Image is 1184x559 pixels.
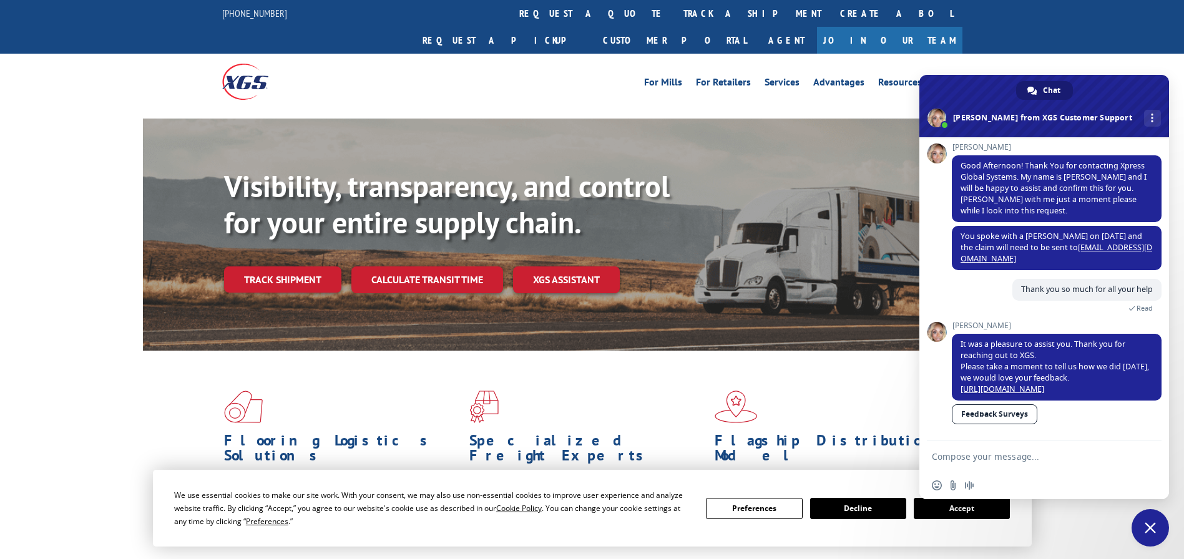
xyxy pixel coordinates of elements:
[222,7,287,19] a: [PHONE_NUMBER]
[914,498,1010,519] button: Accept
[351,266,503,293] a: Calculate transit time
[513,266,620,293] a: XGS ASSISTANT
[952,404,1037,424] a: Feedback Surveys
[932,440,1132,472] textarea: Compose your message...
[224,167,670,241] b: Visibility, transparency, and control for your entire supply chain.
[644,77,682,91] a: For Mills
[964,480,974,490] span: Audio message
[174,489,691,528] div: We use essential cookies to make our site work. With your consent, we may also use non-essential ...
[961,339,1149,394] span: It was a pleasure to assist you. Thank you for reaching out to XGS. Please take a moment to tell ...
[813,77,864,91] a: Advantages
[469,433,705,469] h1: Specialized Freight Experts
[878,77,922,91] a: Resources
[1043,81,1060,100] span: Chat
[961,242,1152,264] a: [EMAIL_ADDRESS][DOMAIN_NAME]
[1137,304,1153,313] span: Read
[594,27,756,54] a: Customer Portal
[413,27,594,54] a: Request a pickup
[961,160,1147,216] span: Good Afternoon! Thank You for contacting Xpress Global Systems. My name is [PERSON_NAME] and I wi...
[952,321,1162,330] span: [PERSON_NAME]
[961,231,1152,264] span: You spoke with a [PERSON_NAME] on [DATE] and the claim will need to be sent to
[1016,81,1073,100] a: Chat
[810,498,906,519] button: Decline
[948,480,958,490] span: Send a file
[696,77,751,91] a: For Retailers
[224,391,263,423] img: xgs-icon-total-supply-chain-intelligence-red
[1021,284,1153,294] span: Thank you so much for all your help
[932,480,942,490] span: Insert an emoji
[756,27,817,54] a: Agent
[224,266,341,293] a: Track shipment
[952,143,1162,152] span: [PERSON_NAME]
[1132,509,1169,547] a: Close chat
[246,516,288,527] span: Preferences
[817,27,962,54] a: Join Our Team
[961,384,1044,394] a: [URL][DOMAIN_NAME]
[715,391,758,423] img: xgs-icon-flagship-distribution-model-red
[765,77,800,91] a: Services
[224,433,460,469] h1: Flooring Logistics Solutions
[706,498,802,519] button: Preferences
[469,391,499,423] img: xgs-icon-focused-on-flooring-red
[153,470,1032,547] div: Cookie Consent Prompt
[496,503,542,513] span: Cookie Policy
[715,433,951,469] h1: Flagship Distribution Model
